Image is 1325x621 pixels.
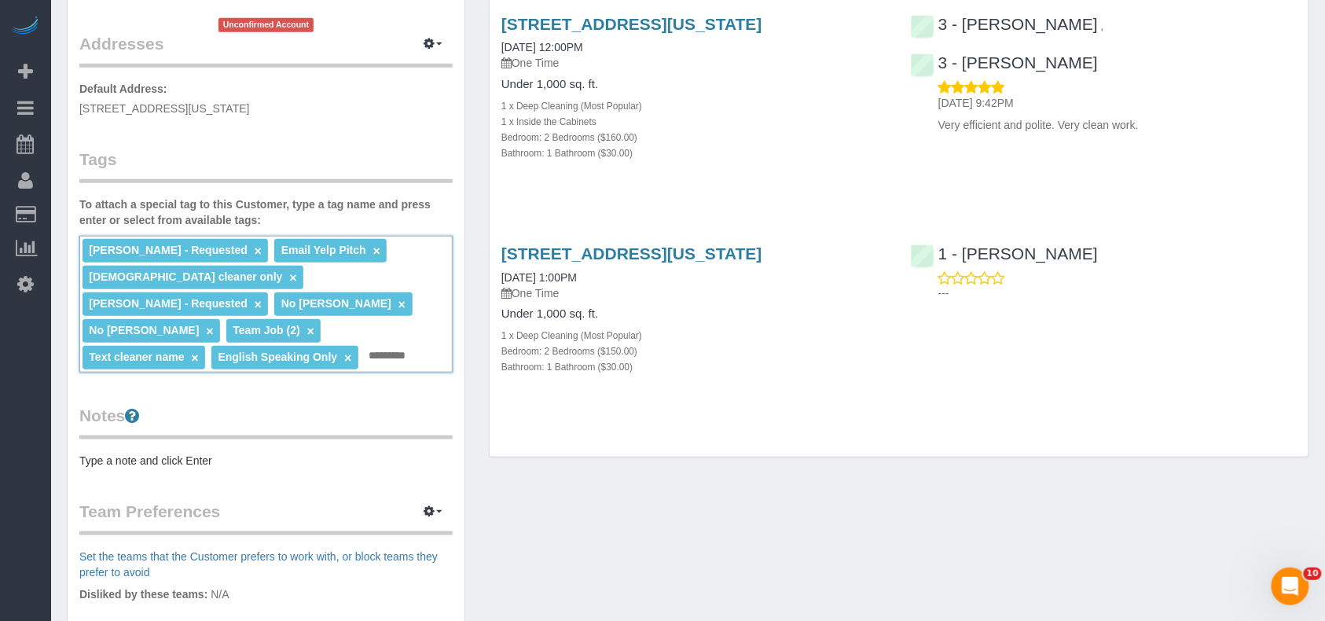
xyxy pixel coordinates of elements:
legend: Tags [79,148,453,183]
span: Text cleaner name [89,351,184,363]
a: 3 - [PERSON_NAME] [911,15,1098,33]
label: Default Address: [79,81,167,97]
h4: Under 1,000 sq. ft. [501,78,887,91]
img: Automaid Logo [9,16,41,38]
pre: Type a note and click Enter [79,453,453,469]
span: Team Job (2) [233,324,299,336]
span: [PERSON_NAME] - Requested [89,244,247,256]
a: × [255,244,262,258]
a: × [191,351,198,365]
small: Bedroom: 2 Bedrooms ($150.00) [501,346,637,357]
span: English Speaking Only [218,351,338,363]
label: Disliked by these teams: [79,586,207,602]
span: Unconfirmed Account [218,18,314,31]
small: 1 x Deep Cleaning (Most Popular) [501,330,642,341]
a: × [206,325,213,338]
span: [STREET_ADDRESS][US_STATE] [79,102,250,115]
a: 1 - [PERSON_NAME] [911,244,1098,263]
label: To attach a special tag to this Customer, type a tag name and press enter or select from availabl... [79,197,453,228]
small: 1 x Deep Cleaning (Most Popular) [501,101,642,112]
a: [STREET_ADDRESS][US_STATE] [501,15,762,33]
small: Bedroom: 2 Bedrooms ($160.00) [501,132,637,143]
a: × [344,351,351,365]
small: 1 x Inside the Cabinets [501,116,596,127]
span: Email Yelp Pitch [281,244,366,256]
a: 3 - [PERSON_NAME] [911,53,1098,72]
span: No [PERSON_NAME] [89,324,199,336]
legend: Team Preferences [79,500,453,535]
p: Very efficient and polite. Very clean work. [938,117,1297,133]
h4: Under 1,000 sq. ft. [501,307,887,321]
p: --- [938,285,1297,301]
p: [DATE] 9:42PM [938,95,1297,111]
a: × [398,298,406,311]
legend: Notes [79,404,453,439]
a: × [289,271,296,285]
p: One Time [501,55,887,71]
span: 10 [1304,568,1322,580]
a: Set the teams that the Customer prefers to work with, or block teams they prefer to avoid [79,550,438,579]
span: [DEMOGRAPHIC_DATA] cleaner only [89,270,282,283]
a: [DATE] 12:00PM [501,41,583,53]
p: One Time [501,285,887,301]
span: No [PERSON_NAME] [281,297,391,310]
small: Bathroom: 1 Bathroom ($30.00) [501,362,633,373]
span: N/A [211,588,229,601]
span: [PERSON_NAME] - Requested [89,297,247,310]
a: × [373,244,380,258]
a: [DATE] 1:00PM [501,271,577,284]
small: Bathroom: 1 Bathroom ($30.00) [501,148,633,159]
span: , [1101,20,1104,32]
a: × [307,325,314,338]
a: × [255,298,262,311]
iframe: Intercom live chat [1272,568,1309,605]
a: [STREET_ADDRESS][US_STATE] [501,244,762,263]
